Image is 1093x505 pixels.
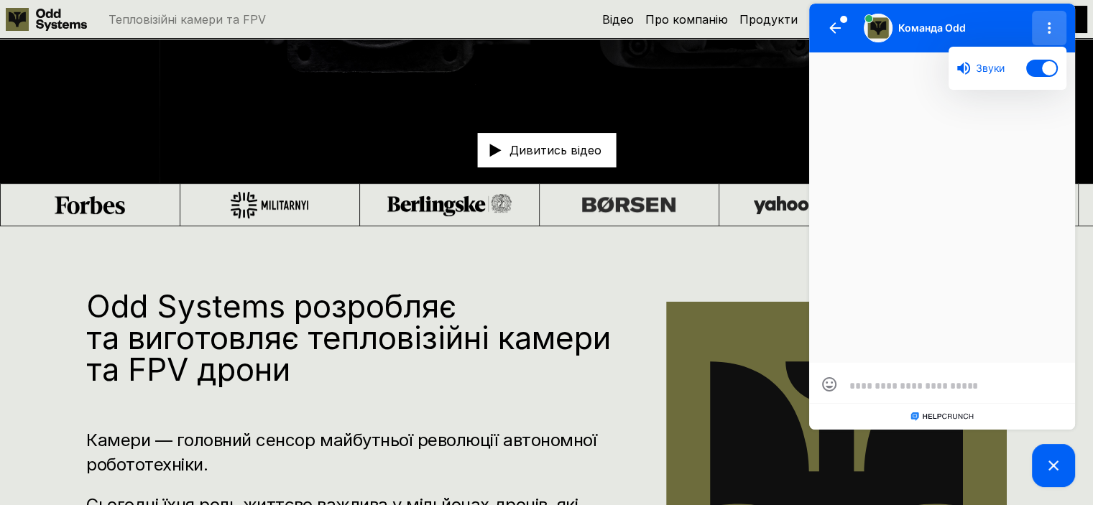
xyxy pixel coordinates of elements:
[86,428,623,476] h3: Камери — головний сенсор майбутньої революції автономної робототехніки.
[12,11,47,45] button: 1
[86,290,623,385] h1: Odd Systems розробляє та виготовляє тепловізійні камери та FPV дрони
[509,144,601,156] p: Дивитись відео
[59,14,86,42] img: Команда Odd
[170,61,199,75] span: Звуки
[58,14,218,42] div: Команда Odd
[34,16,42,23] span: 1
[602,12,634,27] a: Відео
[645,12,728,27] a: Про компанію
[146,50,258,87] button: Звуки
[109,14,266,25] p: Тепловізійні камери та FPV
[93,19,218,34] div: Команда Odd
[739,12,798,27] a: Продукти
